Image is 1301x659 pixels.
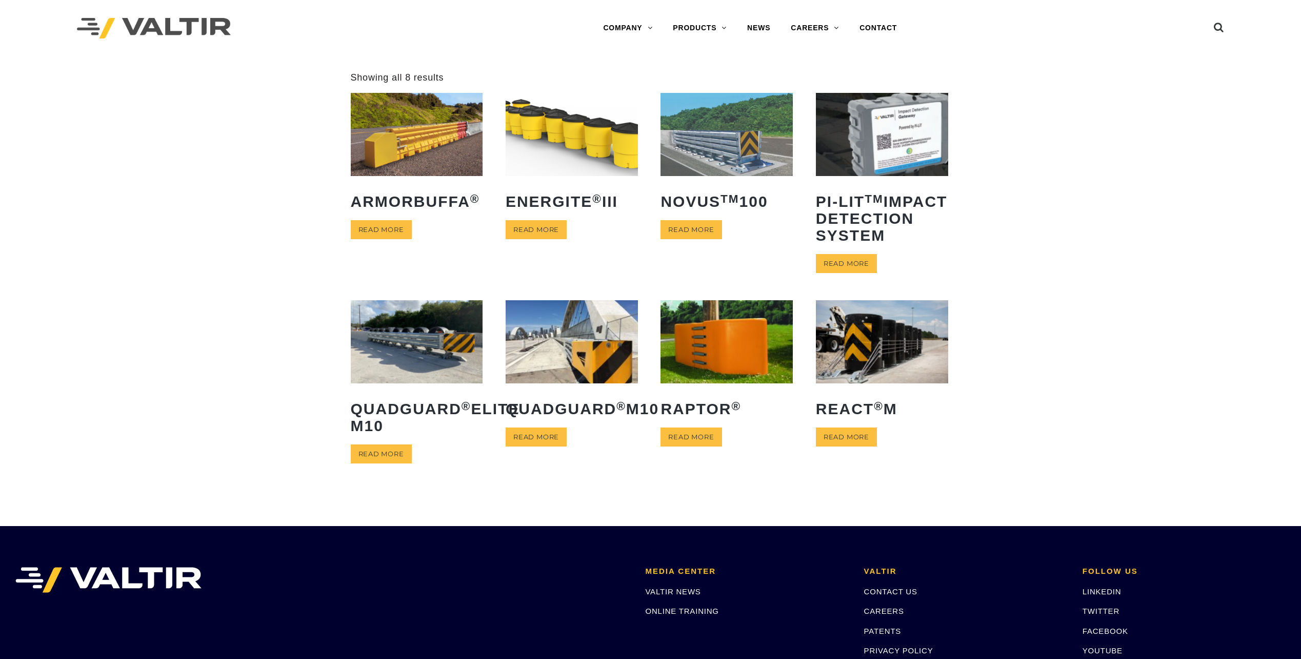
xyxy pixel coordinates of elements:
h2: MEDIA CENTER [645,567,848,576]
sup: TM [865,192,884,205]
a: ONLINE TRAINING [645,607,718,615]
h2: REACT M [816,393,948,425]
sup: ® [470,192,480,205]
a: Read more about “NOVUSTM 100” [660,220,722,239]
a: Read more about “ArmorBuffa®” [351,220,412,239]
a: CONTACT US [864,587,917,596]
sup: ® [874,400,884,413]
a: QuadGuard®M10 [506,300,638,424]
a: Read more about “ENERGITE® III” [506,220,567,239]
a: RAPTOR® [660,300,793,424]
a: Read more about “REACT® M” [816,428,877,447]
a: REACT®M [816,300,948,424]
h2: VALTIR [864,567,1067,576]
p: Showing all 8 results [351,72,444,84]
h2: NOVUS 100 [660,185,793,218]
a: CONTACT [849,18,907,38]
h2: PI-LIT Impact Detection System [816,185,948,251]
h2: ArmorBuffa [351,185,483,218]
a: ArmorBuffa® [351,93,483,217]
a: PI-LITTMImpact Detection System [816,93,948,251]
a: QuadGuard®Elite M10 [351,300,483,441]
a: VALTIR NEWS [645,587,700,596]
h2: QuadGuard Elite M10 [351,393,483,442]
sup: TM [720,192,739,205]
img: VALTIR [15,567,202,593]
a: NOVUSTM100 [660,93,793,217]
a: CAREERS [864,607,904,615]
a: CAREERS [780,18,849,38]
sup: ® [462,400,471,413]
h2: FOLLOW US [1083,567,1286,576]
a: PATENTS [864,627,902,635]
a: LINKEDIN [1083,587,1122,596]
a: PRODUCTS [663,18,737,38]
h2: RAPTOR [660,393,793,425]
a: ENERGITE®III [506,93,638,217]
a: TWITTER [1083,607,1119,615]
a: Read more about “QuadGuard® M10” [506,428,567,447]
a: FACEBOOK [1083,627,1128,635]
a: COMPANY [593,18,663,38]
a: YOUTUBE [1083,646,1123,655]
a: Read more about “QuadGuard® Elite M10” [351,444,412,463]
sup: ® [732,400,742,413]
sup: ® [592,192,602,205]
a: Read more about “PI-LITTM Impact Detection System” [816,254,877,273]
h2: ENERGITE III [506,185,638,218]
a: Read more about “RAPTOR®” [660,428,722,447]
a: NEWS [737,18,780,38]
img: Valtir [77,18,231,39]
h2: QuadGuard M10 [506,393,638,425]
a: PRIVACY POLICY [864,646,933,655]
sup: ® [616,400,626,413]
